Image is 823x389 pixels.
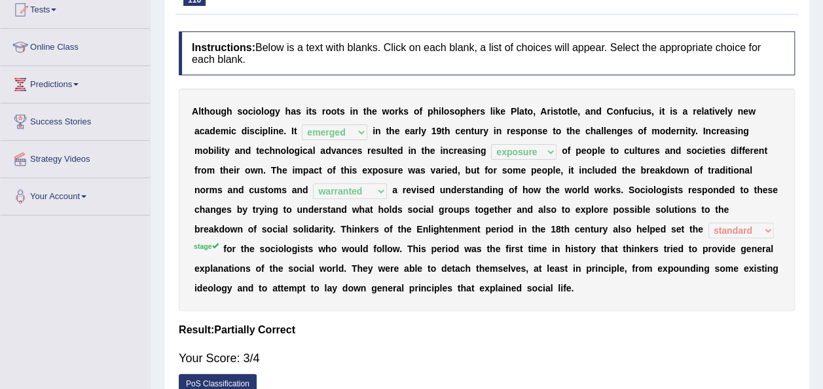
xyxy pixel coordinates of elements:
b: u [474,126,480,136]
b: f [419,106,422,117]
b: o [444,106,450,117]
b: e [649,145,655,156]
b: t [386,126,389,136]
b: c [585,126,591,136]
b: A [192,106,198,117]
b: i [736,145,739,156]
b: s [340,106,345,117]
b: i [440,145,443,156]
b: n [273,126,279,136]
b: s [553,106,558,117]
b: u [627,106,633,117]
b: o [638,126,644,136]
b: i [253,106,255,117]
a: Strategy Videos [1,141,150,174]
b: t [558,106,561,117]
b: n [466,126,471,136]
b: o [331,106,337,117]
b: s [237,106,242,117]
b: l [313,145,316,156]
b: h [285,106,291,117]
b: a [320,145,325,156]
b: e [278,126,283,136]
b: n [532,126,538,136]
b: e [575,126,580,136]
b: p [521,126,526,136]
b: s [480,106,485,117]
b: c [265,145,270,156]
b: f [194,165,198,176]
b: i [712,106,715,117]
b: h [227,106,232,117]
b: s [720,145,725,156]
b: y [691,126,695,136]
b: t [566,126,570,136]
b: t [764,145,767,156]
b: g [269,106,275,117]
b: e [371,145,376,156]
b: o [556,126,562,136]
b: e [430,145,435,156]
b: , [577,106,580,117]
b: s [357,145,362,156]
b: o [264,106,270,117]
b: h [204,106,210,117]
b: o [210,106,215,117]
b: g [295,145,301,156]
b: i [439,106,441,117]
b: t [201,106,204,117]
b: s [686,145,691,156]
b: l [490,106,493,117]
b: p [576,145,581,156]
b: i [213,145,216,156]
b: l [418,126,421,136]
b: e [745,145,750,156]
b: a [596,126,601,136]
b: g [481,145,486,156]
b: e [500,106,505,117]
b: o [280,145,286,156]
b: a [704,106,709,117]
b: f [742,145,745,156]
b: a [462,145,467,156]
b: r [367,145,371,156]
b: Instructions: [192,42,255,53]
b: t [709,106,712,117]
b: i [551,106,553,117]
b: d [731,145,737,156]
b: t [637,145,640,156]
b: d [242,126,247,136]
b: l [601,126,604,136]
b: n [275,145,281,156]
b: l [725,106,727,117]
b: u [641,106,647,117]
b: i [270,126,273,136]
b: e [720,126,725,136]
b: o [325,106,331,117]
b: e [743,106,748,117]
b: r [646,145,649,156]
b: e [372,106,377,117]
b: f [568,145,571,156]
b: i [712,145,715,156]
b: r [547,106,550,117]
b: k [398,106,403,117]
b: d [665,126,671,136]
b: c [200,126,205,136]
b: t [441,126,445,136]
b: a [725,126,730,136]
b: w [748,106,756,117]
b: d [325,145,331,156]
b: k [495,106,500,117]
b: e [696,106,701,117]
b: a [336,145,341,156]
b: e [392,145,397,156]
b: o [201,165,207,176]
b: n [737,126,743,136]
b: e [715,145,720,156]
b: f [739,145,742,156]
b: e [600,145,605,156]
b: c [448,145,454,156]
b: c [455,126,460,136]
b: i [735,126,737,136]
